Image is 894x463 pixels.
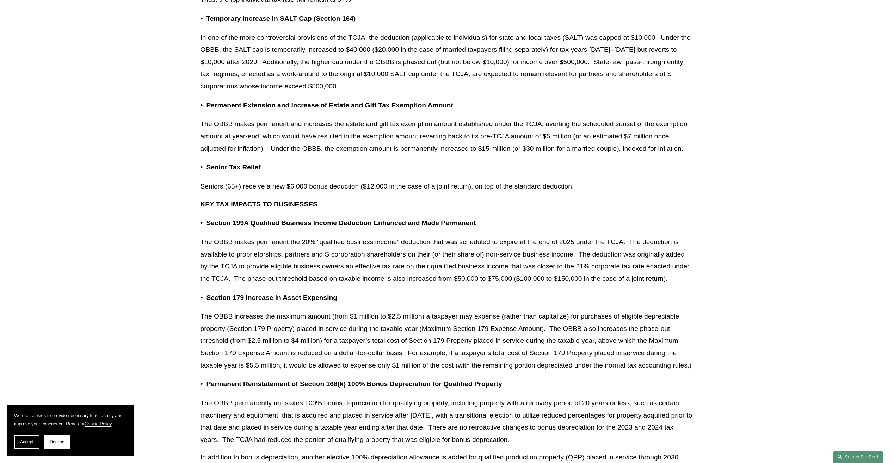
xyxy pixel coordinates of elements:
button: Decline [44,435,70,449]
p: The OBBB makes permanent and increases the estate and gift tax exemption amount established under... [201,118,694,155]
p: We use cookies to provide necessary functionality and improve your experience. Read our . [14,412,127,428]
a: Cookie Policy [85,421,112,426]
p: The OBBB increases the maximum amount (from $1 million to $2.5 million) a taxpayer may expense (r... [201,310,694,371]
span: Accept [20,439,33,444]
strong: KEY TAX IMPACTS TO BUSINESSES [201,200,317,208]
a: Search this site [833,451,883,463]
p: Seniors (65+) receive a new $6,000 bonus deduction ($12,000 in the case of a joint return), on to... [201,180,694,193]
strong: Temporary Increase in SALT Cap (Section 164) [206,15,356,22]
p: The OBBB makes permanent the 20% “qualified business income” deduction that was scheduled to expi... [201,236,694,285]
strong: Permanent Reinstatement of Section 168(k) 100% Bonus Depreciation for Qualified Property [206,380,502,388]
strong: Section 179 Increase in Asset Expensing [206,294,337,301]
p: In one of the more controversial provisions of the TCJA, the deduction (applicable to individuals... [201,32,694,93]
strong: Section 199A Qualified Business Income Deduction Enhanced and Made Permanent [206,219,476,227]
span: Decline [50,439,64,444]
p: The OBBB permanently reinstates 100% bonus depreciation for qualifying property, including proper... [201,397,694,446]
section: Cookie banner [7,405,134,456]
button: Accept [14,435,39,449]
strong: Permanent Extension and Increase of Estate and Gift Tax Exemption Amount [206,101,453,109]
strong: Senior Tax Relief [206,163,261,171]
